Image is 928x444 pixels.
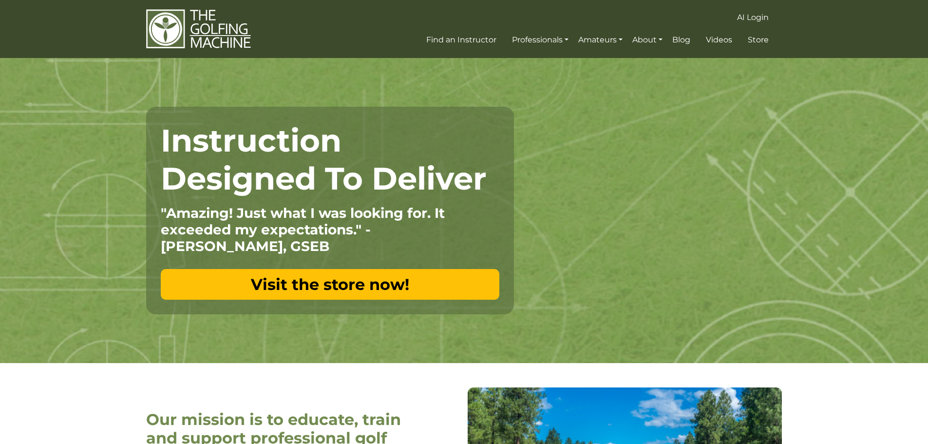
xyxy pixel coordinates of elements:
[510,31,571,49] a: Professionals
[424,31,499,49] a: Find an Instructor
[706,35,732,44] span: Videos
[161,269,499,300] a: Visit the store now!
[146,9,251,49] img: The Golfing Machine
[735,9,771,26] a: AI Login
[748,35,769,44] span: Store
[161,205,499,254] p: "Amazing! Just what I was looking for. It exceeded my expectations." - [PERSON_NAME], GSEB
[161,121,499,197] h1: Instruction Designed To Deliver
[630,31,665,49] a: About
[745,31,771,49] a: Store
[670,31,693,49] a: Blog
[426,35,496,44] span: Find an Instructor
[703,31,735,49] a: Videos
[576,31,625,49] a: Amateurs
[672,35,690,44] span: Blog
[737,13,769,22] span: AI Login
